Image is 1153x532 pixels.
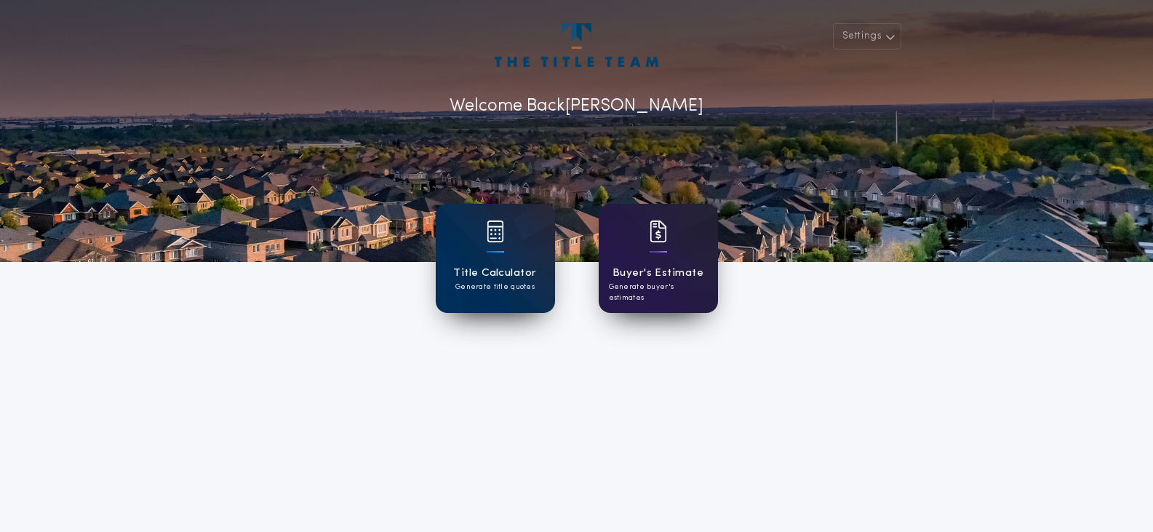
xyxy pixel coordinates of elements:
[487,221,504,242] img: card icon
[833,23,901,49] button: Settings
[609,282,708,303] p: Generate buyer's estimates
[495,23,658,67] img: account-logo
[650,221,667,242] img: card icon
[450,93,703,119] p: Welcome Back [PERSON_NAME]
[613,265,703,282] h1: Buyer's Estimate
[453,265,536,282] h1: Title Calculator
[436,204,555,313] a: card iconTitle CalculatorGenerate title quotes
[599,204,718,313] a: card iconBuyer's EstimateGenerate buyer's estimates
[455,282,535,293] p: Generate title quotes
